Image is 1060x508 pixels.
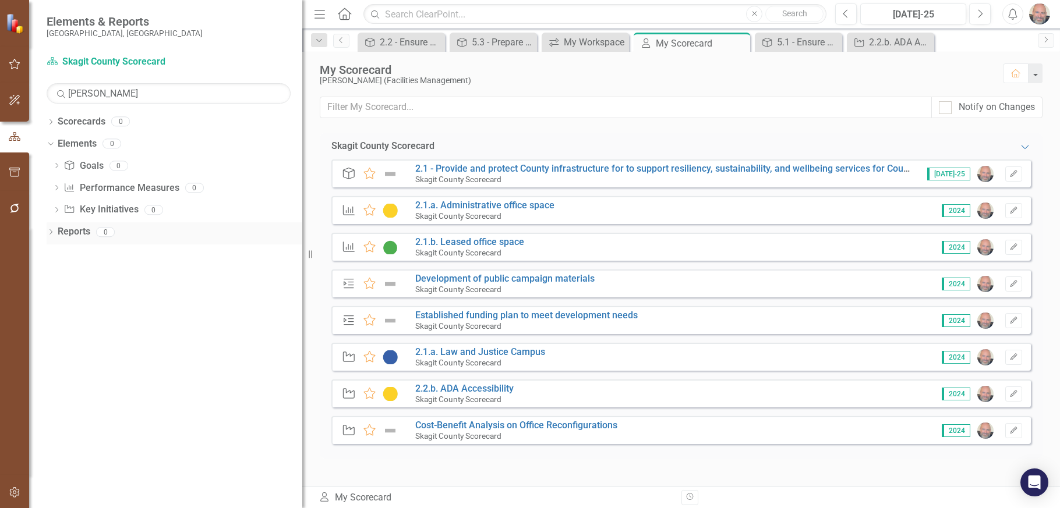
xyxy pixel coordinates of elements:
small: Skagit County Scorecard [415,431,501,440]
img: Ken Hansen [977,386,994,402]
div: Open Intercom Messenger [1020,468,1048,496]
img: Ken Hansen [977,312,994,329]
img: Ken Hansen [977,239,994,255]
a: Elements [58,137,97,151]
div: 0 [111,117,130,127]
div: My Workspace [564,35,626,49]
div: Skagit County Scorecard [331,140,434,153]
a: 2.1 - Provide and protect County infrastructure for to support resiliency, sustainability, and we... [415,163,957,174]
a: Key Initiatives [63,203,138,216]
div: 2.2.b. ADA Accessibility [869,35,931,49]
span: 2024 [942,351,970,364]
span: Elements & Reports [47,15,203,29]
button: [DATE]-25 [860,3,966,24]
button: Search [765,6,824,22]
img: Not Defined [383,314,398,328]
img: Ken Hansen [977,276,994,292]
a: Development of public campaign materials [415,273,595,284]
a: 5.3 - Prepare for, respond to, and recover from disasters, events, incidents, and hazards. [453,35,534,49]
div: 0 [109,161,128,170]
img: Ken Hansen [977,349,994,365]
img: Ken Hansen [977,203,994,219]
div: [PERSON_NAME] (Facilities Management) [320,76,991,85]
a: 2.2.b. ADA Accessibility [850,35,931,49]
div: 5.1 - Ensure an effective and efficient county government. [777,35,839,49]
span: 2024 [942,424,970,437]
img: On Target [383,240,398,254]
img: Caution [383,204,398,218]
img: Not Defined [383,277,398,291]
img: Ken Hansen [977,422,994,439]
a: 2.2 - Ensure accessible and safe county facilities. [361,35,442,49]
input: Search Below... [47,83,291,104]
a: Reports [58,225,90,239]
a: Established funding plan to meet development needs [415,310,638,321]
a: My Workspace [545,35,626,49]
img: ClearPoint Strategy [5,12,27,34]
a: 2.1.a. Law and Justice Campus [415,346,545,357]
small: Skagit County Scorecard [415,175,501,184]
small: Skagit County Scorecard [415,358,501,367]
div: 0 [103,139,121,149]
span: 2024 [942,388,970,400]
span: 2024 [942,204,970,217]
small: Skagit County Scorecard [415,395,501,404]
input: Search ClearPoint... [363,4,826,24]
small: Skagit County Scorecard [415,211,501,221]
span: 2024 [942,278,970,290]
input: Filter My Scorecard... [320,97,932,118]
a: Cost-Benefit Analysis on Office Reconfigurations [415,420,617,431]
span: 2024 [942,314,970,327]
small: Skagit County Scorecard [415,321,501,331]
img: Ken Hansen [977,166,994,182]
img: Not Defined [383,424,398,438]
a: 5.1 - Ensure an effective and efficient county government. [758,35,839,49]
small: Skagit County Scorecard [415,285,501,294]
small: [GEOGRAPHIC_DATA], [GEOGRAPHIC_DATA] [47,29,203,38]
span: Search [782,9,807,18]
small: Skagit County Scorecard [415,248,501,257]
img: Ken Hansen [1029,3,1050,24]
div: 5.3 - Prepare for, respond to, and recover from disasters, events, incidents, and hazards. [472,35,534,49]
img: Not Defined [383,167,398,181]
div: 0 [96,227,115,237]
a: Performance Measures [63,182,179,195]
a: Scorecards [58,115,105,129]
a: 2.2.b. ADA Accessibility [415,383,514,394]
a: Skagit County Scorecard [47,55,192,69]
span: 2024 [942,241,970,254]
div: [DATE]-25 [864,8,962,22]
img: Caution [383,387,398,401]
div: My Scorecard [320,63,991,76]
div: 0 [144,205,163,215]
img: No Information [383,350,398,364]
div: 2.2 - Ensure accessible and safe county facilities. [380,35,442,49]
a: 2.1.a. Administrative office space [415,200,554,211]
span: [DATE]-25 [927,168,970,180]
div: Notify on Changes [959,101,1035,114]
div: My Scorecard [656,36,747,51]
a: Goals [63,159,103,173]
a: 2.1.b. Leased office space [415,236,524,247]
div: My Scorecard [319,491,673,505]
div: 0 [185,183,204,193]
